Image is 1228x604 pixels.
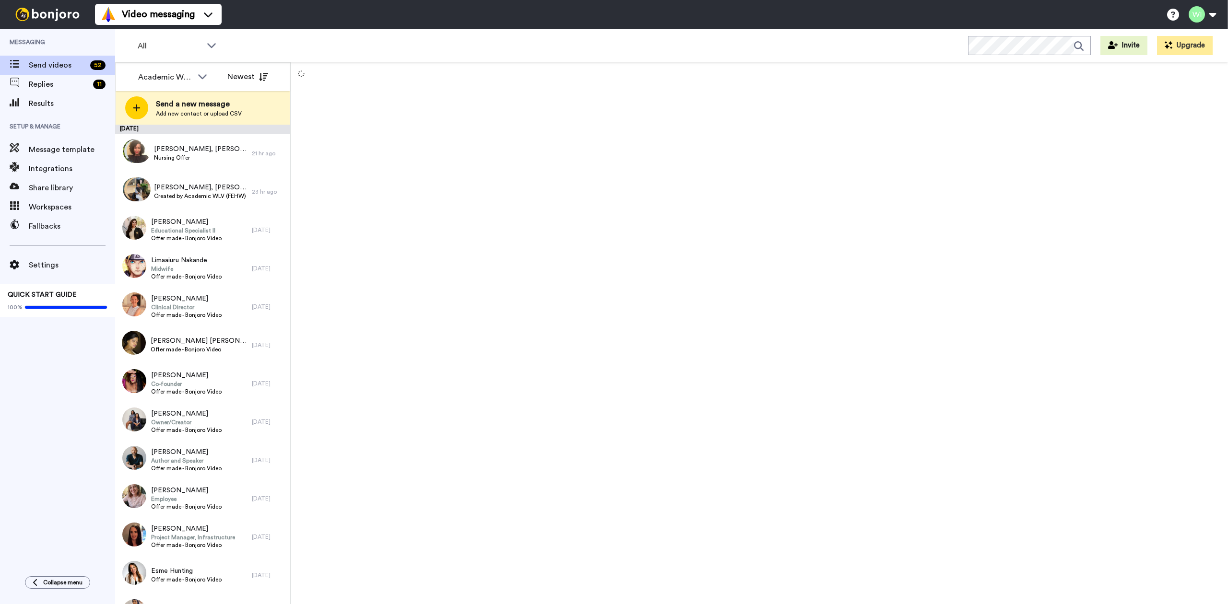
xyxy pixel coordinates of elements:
[252,188,285,196] div: 23 hr ago
[151,217,222,227] span: [PERSON_NAME]
[29,79,89,90] span: Replies
[122,292,146,316] img: 0135287c-60eb-4253-b41c-4f7f68c13c8f.jpg
[151,265,222,273] span: Midwife
[252,533,285,541] div: [DATE]
[154,183,247,192] span: [PERSON_NAME], [PERSON_NAME] & [PERSON_NAME]
[122,446,146,470] img: f1ce6544-998e-4f09-b4ce-61e721dc21da.jpg
[122,331,146,355] img: c8c2a5c7-2fdd-4a32-925d-9ba7910278ed.jpg
[252,226,285,234] div: [DATE]
[156,98,242,110] span: Send a new message
[151,311,222,319] span: Offer made - Bonjoro Video
[220,67,275,86] button: Newest
[151,409,222,418] span: [PERSON_NAME]
[252,303,285,311] div: [DATE]
[151,346,247,353] span: Offer made - Bonjoro Video
[123,177,147,201] img: fa160226-f535-4b40-a3ab-51f0642aa6c1.jpg
[12,8,83,21] img: bj-logo-header-white.svg
[151,294,222,303] span: [PERSON_NAME]
[123,139,147,163] img: 12c87a68-1688-4e80-a50b-82057655f804.jpg
[122,8,195,21] span: Video messaging
[101,7,116,22] img: vm-color.svg
[122,216,146,240] img: 55ce7ce9-ccc1-48c1-9d47-1299e254be53.jpg
[151,273,222,280] span: Offer made - Bonjoro Video
[93,80,106,89] div: 11
[29,259,115,271] span: Settings
[151,534,235,541] span: Project Manager, Infrastructure
[252,265,285,272] div: [DATE]
[151,447,222,457] span: [PERSON_NAME]
[29,182,115,194] span: Share library
[151,503,222,511] span: Offer made - Bonjoro Video
[151,227,222,234] span: Educational Specialist II
[151,486,222,495] span: [PERSON_NAME]
[8,291,77,298] span: QUICK START GUIDE
[151,576,222,583] span: Offer made - Bonjoro Video
[252,150,285,157] div: 21 hr ago
[156,110,242,117] span: Add new contact or upload CSV
[151,380,222,388] span: Co-founder
[154,154,247,162] span: Nursing Offer
[151,256,222,265] span: Limaaiuru Nakande
[122,369,146,393] img: 990e1617-21d9-4385-ae90-2dcff7175092.jpg
[122,407,146,431] img: 67a67191-ed3b-4c72-bce2-96aa3c85cc97.jpg
[154,192,247,200] span: Created by Academic WLV (FEHW)
[124,177,148,201] img: b08a2150-2735-424e-a098-68cd5f0ce283.jpg
[151,388,222,395] span: Offer made - Bonjoro Video
[151,336,247,346] span: [PERSON_NAME] [PERSON_NAME]
[151,566,222,576] span: Esme Hunting
[8,303,23,311] span: 100%
[25,576,90,589] button: Collapse menu
[252,456,285,464] div: [DATE]
[122,561,146,585] img: 48a36c0c-3e9e-47f9-b672-e28ffc8521c6.jpg
[138,71,193,83] div: Academic WLV (FEHW)
[151,524,235,534] span: [PERSON_NAME]
[29,59,86,71] span: Send videos
[1157,36,1213,55] button: Upgrade
[154,144,247,154] span: [PERSON_NAME], [PERSON_NAME] & 24 others
[90,60,106,70] div: 52
[151,541,235,549] span: Offer made - Bonjoro Video
[138,40,202,52] span: All
[29,221,115,232] span: Fallbacks
[151,303,222,311] span: Clinical Director
[115,125,290,134] div: [DATE]
[127,139,151,163] img: 04e5aa54-0f2d-477c-81f3-62f474c4f981.jpg
[43,579,83,586] span: Collapse menu
[1100,36,1147,55] button: Invite
[151,234,222,242] span: Offer made - Bonjoro Video
[151,457,222,465] span: Author and Speaker
[151,371,222,380] span: [PERSON_NAME]
[252,571,285,579] div: [DATE]
[29,98,115,109] span: Results
[252,341,285,349] div: [DATE]
[151,495,222,503] span: Employee
[122,254,146,278] img: 45a3dad5-5adb-45f0-b060-dd57523e6416.jpg
[29,163,115,174] span: Integrations
[127,177,151,201] img: 163fcde1-5987-4ae4-b4ad-fb1b73304db7.jpg
[122,523,146,546] img: 5a369ab2-5296-4631-b431-1af817a530ae.jpg
[122,484,146,508] img: f317608a-9fc5-488f-9a3e-a2eae92adfbc.jpg
[151,465,222,472] span: Offer made - Bonjoro Video
[124,139,148,163] img: 0b5d401b-83b8-4a25-93c1-3a21a7196bb8.jpg
[151,426,222,434] span: Offer made - Bonjoro Video
[29,144,115,155] span: Message template
[252,380,285,387] div: [DATE]
[151,418,222,426] span: Owner/Creator
[252,418,285,426] div: [DATE]
[29,201,115,213] span: Workspaces
[252,495,285,502] div: [DATE]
